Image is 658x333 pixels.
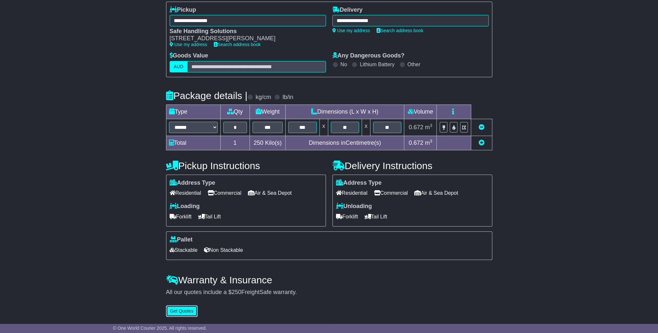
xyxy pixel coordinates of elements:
[365,212,387,222] span: Tail Lift
[332,160,492,171] h4: Delivery Instructions
[425,124,432,130] span: m
[409,140,423,146] span: 0.672
[319,119,328,136] td: x
[341,61,347,68] label: No
[430,123,432,128] sup: 3
[407,61,420,68] label: Other
[425,140,432,146] span: m
[336,212,358,222] span: Forklift
[166,275,492,285] h4: Warranty & Insurance
[170,236,193,243] label: Pallet
[220,105,250,119] td: Qty
[170,188,201,198] span: Residential
[332,28,370,33] a: Use my address
[332,52,405,59] label: Any Dangerous Goods?
[414,188,458,198] span: Air & Sea Depot
[336,188,368,198] span: Residential
[208,188,241,198] span: Commercial
[214,42,261,47] a: Search address book
[336,179,382,187] label: Address Type
[170,245,198,255] span: Stackable
[166,90,248,101] h4: Package details |
[248,188,292,198] span: Air & Sea Depot
[232,289,241,295] span: 250
[479,124,484,130] a: Remove this item
[113,326,207,331] span: © One World Courier 2025. All rights reserved.
[170,203,200,210] label: Loading
[250,136,286,150] td: Kilo(s)
[479,140,484,146] a: Add new item
[198,212,221,222] span: Tail Lift
[170,28,319,35] div: Safe Handling Solutions
[404,105,437,119] td: Volume
[360,61,394,68] label: Lithium Battery
[220,136,250,150] td: 1
[409,124,423,130] span: 0.672
[204,245,243,255] span: Non Stackable
[336,203,372,210] label: Unloading
[286,105,404,119] td: Dimensions (L x W x H)
[250,105,286,119] td: Weight
[166,160,326,171] h4: Pickup Instructions
[170,179,215,187] label: Address Type
[362,119,370,136] td: x
[377,28,423,33] a: Search address book
[170,35,319,42] div: [STREET_ADDRESS][PERSON_NAME]
[170,42,207,47] a: Use my address
[282,94,293,101] label: lb/in
[170,61,188,72] label: AUD
[166,305,198,317] button: Get Quotes
[166,136,220,150] td: Total
[166,105,220,119] td: Type
[374,188,408,198] span: Commercial
[332,6,363,14] label: Delivery
[170,6,196,14] label: Pickup
[170,212,192,222] span: Forklift
[286,136,404,150] td: Dimensions in Centimetre(s)
[170,52,208,59] label: Goods Value
[430,139,432,143] sup: 3
[255,94,271,101] label: kg/cm
[166,289,492,296] div: All our quotes include a $ FreightSafe warranty.
[254,140,264,146] span: 250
